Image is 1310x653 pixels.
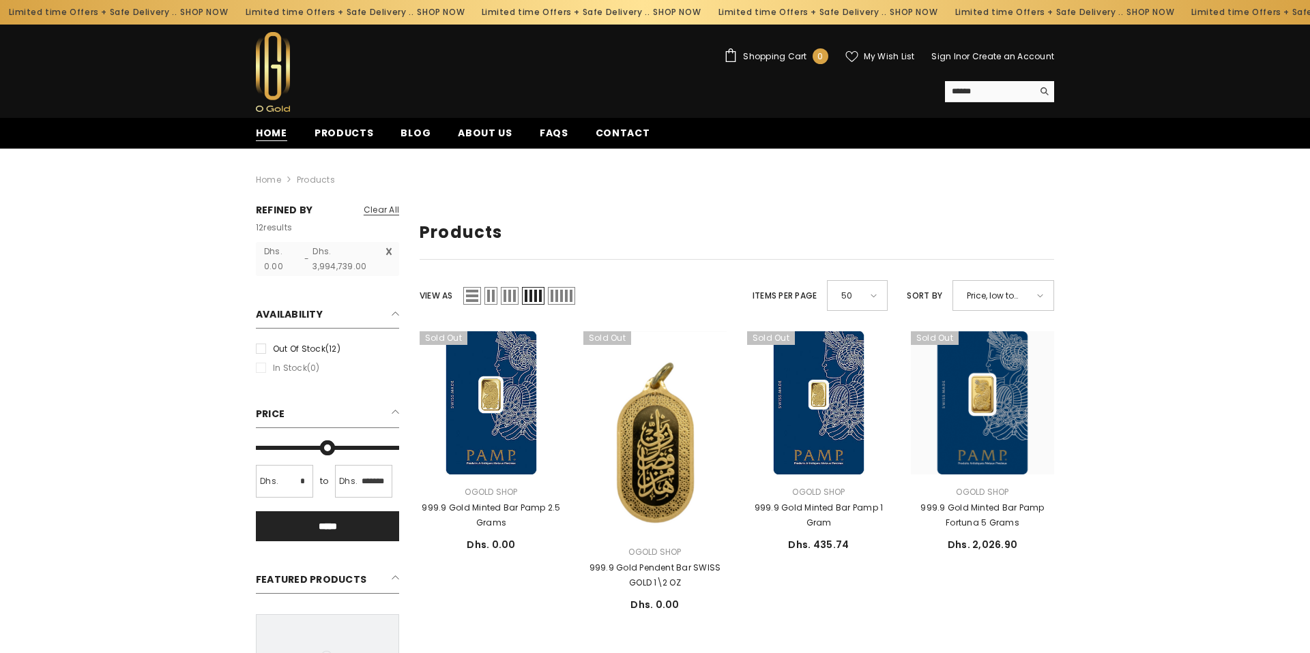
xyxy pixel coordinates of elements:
a: SHOP NOW [889,5,937,20]
span: Products [315,126,374,140]
a: Home [256,172,281,187]
a: Clear all [364,202,399,217]
span: or [961,50,970,62]
div: Limited time Offers + Safe Delivery .. [235,1,472,23]
span: Grid 3 [501,287,519,305]
a: My Wish List [845,50,915,63]
a: 999.9 Gold Pendent Bar SWISS GOLD 1\2 OZ [583,331,727,534]
label: Items per page [753,288,817,303]
a: Products [297,174,335,185]
span: 12 [256,222,263,233]
a: Home [242,125,301,149]
a: SHOP NOW [1126,5,1174,20]
a: Create an Account [972,50,1054,62]
a: SHOP NOW [179,5,227,20]
a: Shopping Cart [724,48,828,64]
span: Shopping Cart [743,52,806,61]
span: Availability [256,307,323,321]
span: About us [458,126,512,140]
span: Sold out [583,331,631,345]
a: Sign In [931,50,961,62]
span: Sold out [911,331,959,345]
a: Ogold Shop [628,546,681,558]
span: 0 [817,49,823,64]
a: 999.9 Gold Minted Bar Pamp 1 Gram [747,500,890,530]
a: Products [301,125,388,149]
h2: Featured Products [256,568,399,594]
a: Contact [582,125,664,149]
a: 999.9 Gold Minted Bar Pamp Fortuna 5 Grams [911,331,1054,474]
span: Grid 4 [522,287,544,305]
a: About us [444,125,526,149]
span: results [256,222,292,233]
a: 999.9 Gold Minted Bar Pamp Fortuna 5 Grams [911,500,1054,530]
span: Blog [401,126,431,140]
span: FAQs [540,126,568,140]
a: Ogold Shop [956,486,1008,498]
span: Dhs. 2,026.90 [948,538,1018,551]
div: Price, low to high [952,280,1054,311]
span: Sold out [420,331,467,345]
div: Limited time Offers + Safe Delivery .. [709,1,946,23]
div: 50 [827,280,888,311]
label: Sort by [907,288,942,303]
span: Sold out [747,331,795,345]
label: Out of stock [256,341,399,356]
a: Ogold Shop [792,486,845,498]
span: Refined By [256,202,312,217]
a: 999.9 Gold Pendent Bar SWISS GOLD 1\2 OZ [583,560,727,590]
span: Dhs. 0.00 [630,598,680,611]
button: Search [1033,81,1054,102]
h1: Products [420,223,1054,243]
span: (12) [325,343,340,354]
span: Grid 5 [548,287,575,305]
span: List [463,287,481,305]
a: Blog [387,125,444,149]
span: Dhs. 435.74 [788,538,849,551]
span: Home [256,126,287,140]
div: Limited time Offers + Safe Delivery .. [472,1,709,23]
span: to [316,474,332,489]
span: Clear all [364,204,399,215]
span: My Wish List [864,52,915,61]
a: 999.9 Gold Minted Bar Pamp 1 Gram [747,331,890,474]
summary: Search [945,81,1054,102]
span: Dhs. 0.00 [467,538,516,551]
img: Ogold Shop [256,32,290,112]
span: Grid 2 [484,287,497,305]
div: Limited time Offers + Safe Delivery .. [945,1,1182,23]
span: Price, low to high [967,286,1028,305]
span: Dhs. [339,474,358,489]
label: View as [420,288,453,303]
span: 50 [841,286,861,305]
a: Ogold Shop [465,486,517,498]
a: SHOP NOW [652,5,700,20]
a: SHOP NOW [416,5,464,20]
a: 999.9 Gold Minted Bar Pamp 2.5 Grams [420,500,563,530]
a: FAQs [526,125,582,149]
a: Dhs. 0.00-Dhs. 3,994,739.00 [256,242,399,276]
span: Dhs. [260,474,278,489]
span: Price [256,407,285,421]
span: Contact [596,126,650,140]
a: 999.9 Gold Minted Bar Pamp 2.5 Grams [420,331,563,474]
nav: breadcrumbs [256,149,1054,192]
